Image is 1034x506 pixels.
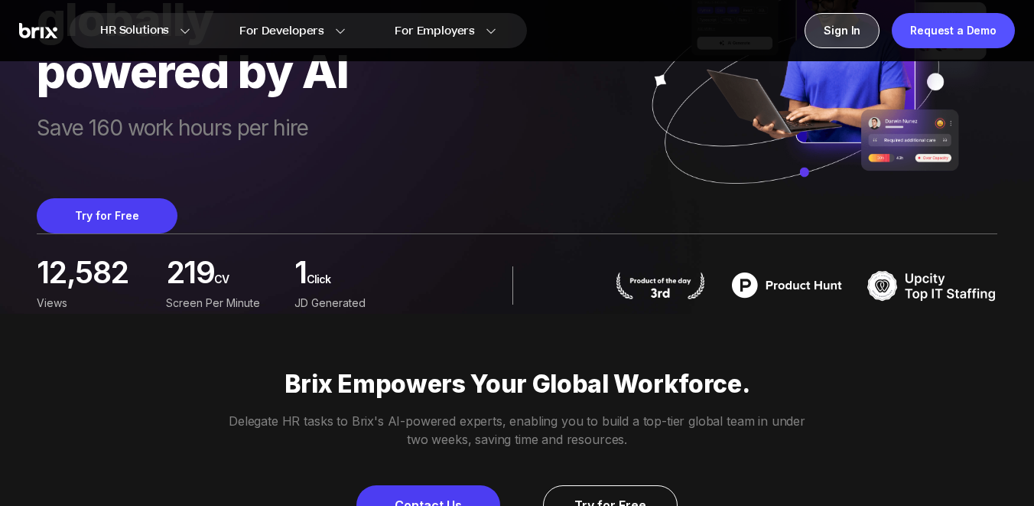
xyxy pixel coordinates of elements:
[214,267,282,300] span: CV
[19,23,57,39] img: Brix Logo
[228,412,806,449] p: Delegate HR tasks to Brix's AI-powered experts, enabling you to build a top-tier global team in u...
[166,259,214,292] span: 219
[892,13,1015,48] a: Request a Demo
[614,272,707,299] img: product hunt badge
[867,266,997,305] img: TOP IT STAFFING
[294,295,411,312] div: JD Generated
[37,116,349,168] span: Save 160 work hours per hire
[294,259,306,292] span: 1
[307,267,411,300] span: Click
[166,295,283,312] div: screen per minute
[395,23,475,39] span: For Employers
[37,198,177,233] button: Try for Free
[37,259,128,285] span: 12,582
[37,45,349,97] div: powered by AI
[239,23,324,39] span: For Developers
[37,295,154,312] div: Views
[805,13,880,48] a: Sign In
[100,18,169,43] span: HR Solutions
[722,266,852,305] img: product hunt badge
